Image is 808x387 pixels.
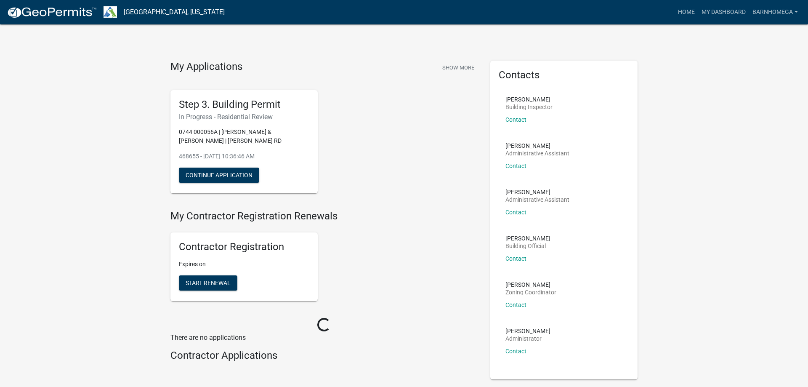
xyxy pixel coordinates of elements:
[170,333,478,343] p: There are no applications
[698,4,749,20] a: My Dashboard
[505,328,550,334] p: [PERSON_NAME]
[499,69,629,81] h5: Contacts
[505,255,526,262] a: Contact
[505,243,550,249] p: Building Official
[505,209,526,216] a: Contact
[179,241,309,253] h5: Contractor Registration
[505,143,569,149] p: [PERSON_NAME]
[179,128,309,145] p: 0744 000056A | [PERSON_NAME] & [PERSON_NAME] | [PERSON_NAME] RD
[170,61,242,73] h4: My Applications
[505,189,569,195] p: [PERSON_NAME]
[749,4,801,20] a: BarnHomeGA
[104,6,117,18] img: Troup County, Georgia
[170,350,478,365] wm-workflow-list-section: Contractor Applications
[505,302,526,308] a: Contact
[505,282,556,288] p: [PERSON_NAME]
[179,168,259,183] button: Continue Application
[505,163,526,169] a: Contact
[505,150,569,156] p: Administrative Assistant
[124,5,225,19] a: [GEOGRAPHIC_DATA], [US_STATE]
[179,260,309,269] p: Expires on
[505,104,553,110] p: Building Inspector
[186,280,231,286] span: Start Renewal
[505,197,569,203] p: Administrative Assistant
[179,152,309,161] p: 468655 - [DATE] 10:36:46 AM
[675,4,698,20] a: Home
[505,235,550,241] p: [PERSON_NAME]
[505,336,550,342] p: Administrator
[170,210,478,308] wm-registration-list-section: My Contractor Registration Renewals
[170,210,478,222] h4: My Contractor Registration Renewals
[505,289,556,295] p: Zoning Coordinator
[179,113,309,121] h6: In Progress - Residential Review
[179,275,237,291] button: Start Renewal
[505,348,526,355] a: Contact
[505,96,553,102] p: [PERSON_NAME]
[179,99,309,111] h5: Step 3. Building Permit
[505,116,526,123] a: Contact
[439,61,478,75] button: Show More
[170,350,478,362] h4: Contractor Applications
